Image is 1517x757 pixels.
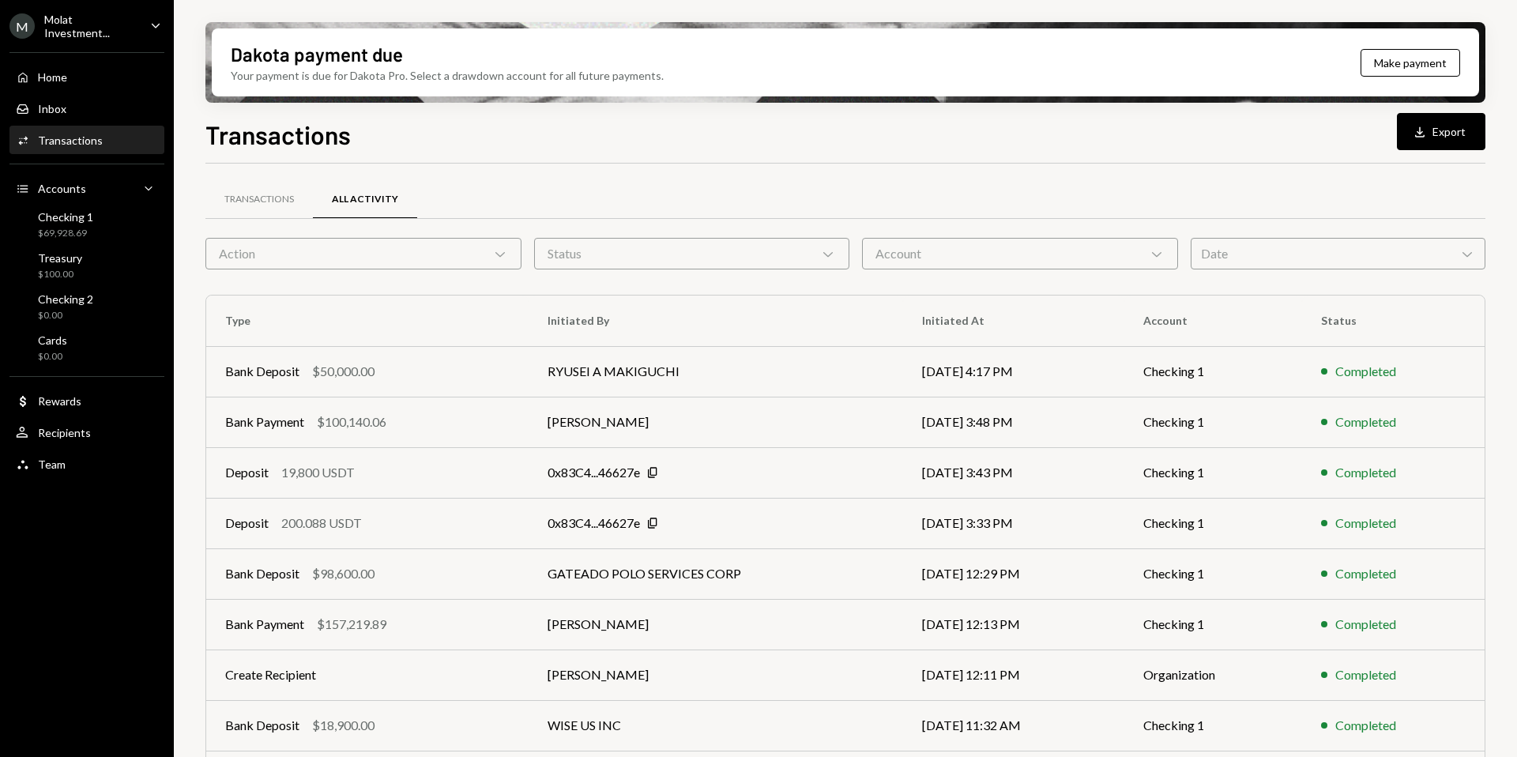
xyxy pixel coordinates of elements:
div: Completed [1335,665,1396,684]
td: [DATE] 3:33 PM [903,498,1124,548]
div: Checking 1 [38,210,93,224]
th: Status [1302,296,1485,346]
td: [DATE] 3:43 PM [903,447,1124,498]
td: WISE US INC [529,700,903,751]
td: [PERSON_NAME] [529,599,903,650]
div: $69,928.69 [38,227,93,240]
div: All Activity [332,193,398,206]
div: Home [38,70,67,84]
div: Your payment is due for Dakota Pro. Select a drawdown account for all future payments. [231,67,664,84]
div: Recipients [38,426,91,439]
td: Checking 1 [1124,498,1302,548]
th: Initiated At [903,296,1124,346]
div: Deposit [225,514,269,533]
a: Team [9,450,164,478]
button: Export [1397,113,1485,150]
h1: Transactions [205,119,351,150]
div: Cards [38,333,67,347]
div: Completed [1335,463,1396,482]
td: [PERSON_NAME] [529,397,903,447]
div: $100.00 [38,268,82,281]
div: 200.088 USDT [281,514,362,533]
div: Checking 2 [38,292,93,306]
div: $50,000.00 [312,362,375,381]
td: Checking 1 [1124,346,1302,397]
td: [DATE] 12:11 PM [903,650,1124,700]
div: Completed [1335,564,1396,583]
div: $0.00 [38,350,67,363]
div: Bank Deposit [225,716,299,735]
div: Transactions [38,134,103,147]
div: Rewards [38,394,81,408]
div: $100,140.06 [317,412,386,431]
div: Status [534,238,850,269]
td: [DATE] 11:32 AM [903,700,1124,751]
td: [DATE] 12:13 PM [903,599,1124,650]
div: Inbox [38,102,66,115]
td: Checking 1 [1124,599,1302,650]
div: $18,900.00 [312,716,375,735]
td: Checking 1 [1124,397,1302,447]
div: Completed [1335,716,1396,735]
a: Treasury$100.00 [9,247,164,284]
a: Rewards [9,386,164,415]
div: Bank Deposit [225,362,299,381]
div: Account [862,238,1178,269]
a: Inbox [9,94,164,122]
th: Initiated By [529,296,903,346]
td: Checking 1 [1124,700,1302,751]
td: Create Recipient [206,650,529,700]
div: $0.00 [38,309,93,322]
div: 0x83C4...46627e [548,463,640,482]
div: 0x83C4...46627e [548,514,640,533]
div: Team [38,458,66,471]
th: Type [206,296,529,346]
a: Recipients [9,418,164,446]
a: Cards$0.00 [9,329,164,367]
td: GATEADO POLO SERVICES CORP [529,548,903,599]
td: RYUSEI A MAKIGUCHI [529,346,903,397]
div: Accounts [38,182,86,195]
div: Bank Payment [225,615,304,634]
div: Completed [1335,412,1396,431]
div: M [9,13,35,39]
div: Bank Deposit [225,564,299,583]
div: Transactions [224,193,294,206]
div: Molat Investment... [44,13,137,40]
div: Treasury [38,251,82,265]
div: Deposit [225,463,269,482]
td: Checking 1 [1124,548,1302,599]
a: All Activity [313,179,417,220]
a: Home [9,62,164,91]
td: Organization [1124,650,1302,700]
td: [DATE] 12:29 PM [903,548,1124,599]
div: 19,800 USDT [281,463,355,482]
div: Completed [1335,615,1396,634]
button: Make payment [1361,49,1460,77]
a: Accounts [9,174,164,202]
th: Account [1124,296,1302,346]
div: Completed [1335,514,1396,533]
a: Transactions [9,126,164,154]
div: Bank Payment [225,412,304,431]
a: Transactions [205,179,313,220]
div: Dakota payment due [231,41,403,67]
a: Checking 1$69,928.69 [9,205,164,243]
td: Checking 1 [1124,447,1302,498]
div: Action [205,238,521,269]
a: Checking 2$0.00 [9,288,164,326]
td: [DATE] 4:17 PM [903,346,1124,397]
div: $98,600.00 [312,564,375,583]
td: [DATE] 3:48 PM [903,397,1124,447]
div: $157,219.89 [317,615,386,634]
div: Completed [1335,362,1396,381]
td: [PERSON_NAME] [529,650,903,700]
div: Date [1191,238,1485,269]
